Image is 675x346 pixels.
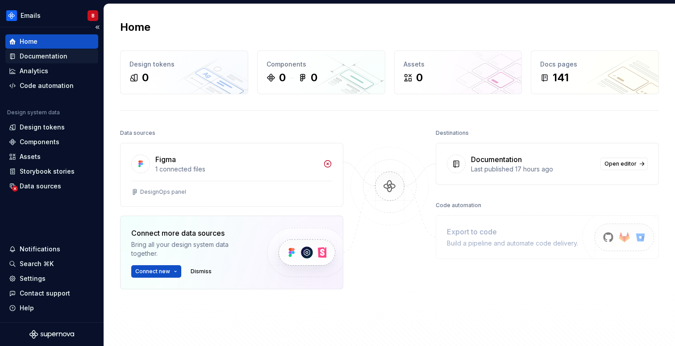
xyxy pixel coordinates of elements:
[604,160,637,167] span: Open editor
[5,179,98,193] a: Data sources
[20,289,70,298] div: Contact support
[257,50,385,94] a: Components00
[155,154,176,165] div: Figma
[540,60,650,69] div: Docs pages
[471,154,522,165] div: Documentation
[140,188,186,196] div: DesignOps panel
[20,37,37,46] div: Home
[311,71,317,85] div: 0
[20,245,60,254] div: Notifications
[191,268,212,275] span: Dismiss
[600,158,648,170] a: Open editor
[20,182,61,191] div: Data sources
[20,167,75,176] div: Storybook stories
[187,265,216,278] button: Dismiss
[29,330,74,339] svg: Supernova Logo
[6,10,17,21] img: 87691e09-aac2-46b6-b153-b9fe4eb63333.png
[21,11,41,20] div: Emails
[5,49,98,63] a: Documentation
[5,135,98,149] a: Components
[20,259,54,268] div: Search ⌘K
[135,268,170,275] span: Connect new
[131,265,181,278] button: Connect new
[155,165,318,174] div: 1 connected files
[416,71,423,85] div: 0
[5,257,98,271] button: Search ⌘K
[131,240,252,258] div: Bring all your design system data together.
[5,79,98,93] a: Code automation
[120,50,248,94] a: Design tokens0
[267,60,376,69] div: Components
[5,34,98,49] a: Home
[394,50,522,94] a: Assets0
[5,242,98,256] button: Notifications
[120,20,150,34] h2: Home
[20,304,34,313] div: Help
[5,120,98,134] a: Design tokens
[5,301,98,315] button: Help
[92,12,95,19] div: B
[20,138,59,146] div: Components
[5,271,98,286] a: Settings
[553,71,569,85] div: 141
[2,6,102,25] button: EmailsB
[404,60,513,69] div: Assets
[120,143,343,207] a: Figma1 connected filesDesignOps panel
[131,228,252,238] div: Connect more data sources
[436,199,481,212] div: Code automation
[5,286,98,300] button: Contact support
[471,165,595,174] div: Last published 17 hours ago
[20,152,41,161] div: Assets
[20,123,65,132] div: Design tokens
[20,274,46,283] div: Settings
[447,239,578,248] div: Build a pipeline and automate code delivery.
[7,109,60,116] div: Design system data
[279,71,286,85] div: 0
[20,81,74,90] div: Code automation
[447,226,578,237] div: Export to code
[142,71,149,85] div: 0
[436,127,469,139] div: Destinations
[91,21,104,33] button: Collapse sidebar
[5,64,98,78] a: Analytics
[20,67,48,75] div: Analytics
[20,52,67,61] div: Documentation
[531,50,659,94] a: Docs pages141
[5,150,98,164] a: Assets
[120,127,155,139] div: Data sources
[129,60,239,69] div: Design tokens
[5,164,98,179] a: Storybook stories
